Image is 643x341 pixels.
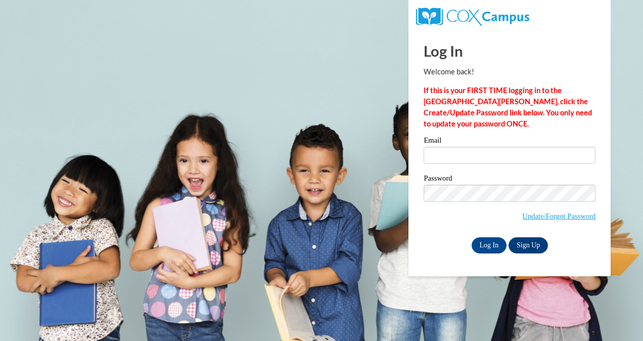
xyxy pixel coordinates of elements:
h1: Log In [424,40,595,61]
a: Sign Up [509,237,548,253]
a: COX Campus [416,12,529,20]
img: COX Campus [416,8,529,26]
label: Password [424,175,595,185]
a: Update/Forgot Password [522,212,595,220]
strong: If this is your FIRST TIME logging in to the [GEOGRAPHIC_DATA][PERSON_NAME], click the Create/Upd... [424,86,592,128]
p: Welcome back! [424,66,595,77]
label: Email [424,137,595,147]
input: Log In [472,237,507,253]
